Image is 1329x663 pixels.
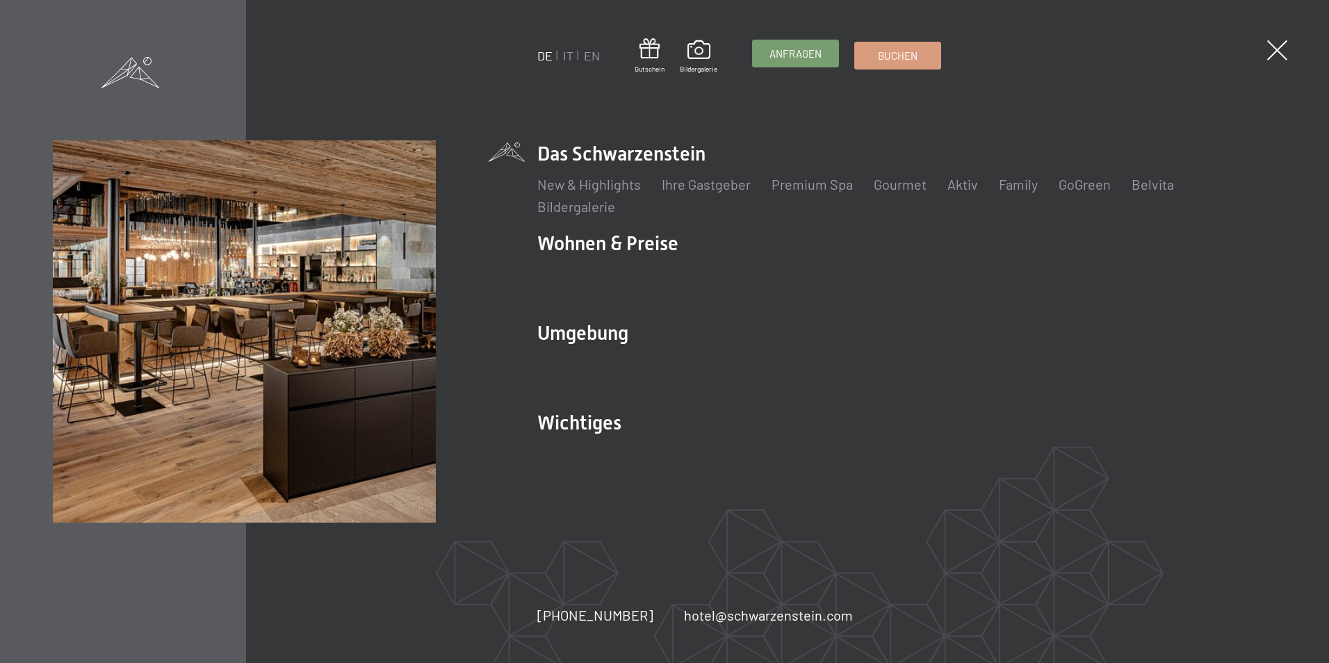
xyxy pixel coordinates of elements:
[635,64,664,74] span: Gutschein
[999,176,1038,193] a: Family
[769,47,822,61] span: Anfragen
[563,48,573,63] a: IT
[947,176,978,193] a: Aktiv
[537,198,615,215] a: Bildergalerie
[680,64,717,74] span: Bildergalerie
[753,40,838,67] a: Anfragen
[680,40,717,74] a: Bildergalerie
[874,176,927,193] a: Gourmet
[684,605,853,625] a: hotel@schwarzenstein.com
[584,48,600,63] a: EN
[855,42,940,69] a: Buchen
[662,176,751,193] a: Ihre Gastgeber
[537,605,653,625] a: [PHONE_NUMBER]
[772,176,853,193] a: Premium Spa
[635,38,664,74] a: Gutschein
[537,607,653,623] span: [PHONE_NUMBER]
[537,48,553,63] a: DE
[1132,176,1174,193] a: Belvita
[878,49,918,63] span: Buchen
[1059,176,1111,193] a: GoGreen
[537,176,641,193] a: New & Highlights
